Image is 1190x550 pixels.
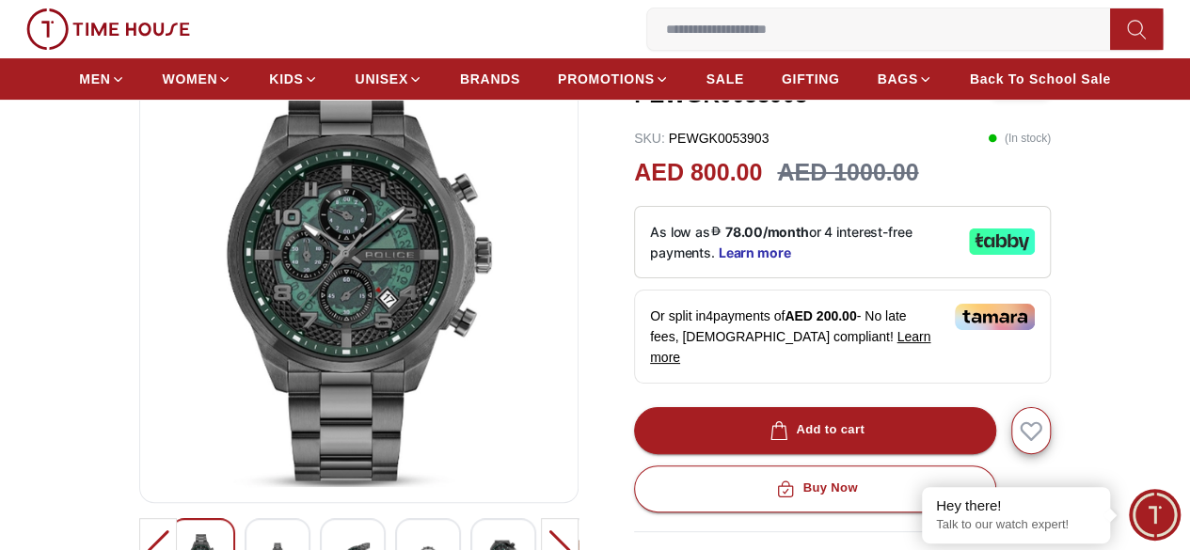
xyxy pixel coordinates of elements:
[356,62,422,96] a: UNISEX
[650,329,930,365] span: Learn more
[970,62,1111,96] a: Back To School Sale
[706,62,744,96] a: SALE
[269,62,317,96] a: KIDS
[877,70,917,88] span: BAGS
[772,478,857,499] div: Buy Now
[1129,489,1181,541] div: Chat Widget
[634,131,665,146] span: SKU :
[634,407,996,454] button: Add to cart
[782,70,840,88] span: GIFTING
[634,290,1051,384] div: Or split in 4 payments of - No late fees, [DEMOGRAPHIC_DATA] compliant!
[777,155,918,191] h3: AED 1000.00
[706,70,744,88] span: SALE
[79,70,110,88] span: MEN
[558,70,655,88] span: PROMOTIONS
[877,62,931,96] a: BAGS
[766,419,865,441] div: Add to cart
[269,70,303,88] span: KIDS
[155,36,563,487] img: POLICE SOUL Men's Multifunction Green Dial Watch - PEWGK0053903
[26,8,190,50] img: ...
[460,62,520,96] a: BRANDS
[782,62,840,96] a: GIFTING
[970,70,1111,88] span: Back To School Sale
[460,70,520,88] span: BRANDS
[936,496,1096,515] div: Hey there!
[634,129,769,148] p: PEWGK0053903
[356,70,408,88] span: UNISEX
[988,129,1051,148] p: ( In stock )
[163,62,232,96] a: WOMEN
[634,155,762,191] h2: AED 800.00
[79,62,124,96] a: MEN
[936,517,1096,533] p: Talk to our watch expert!
[634,465,996,512] button: Buy Now
[163,70,218,88] span: WOMEN
[955,304,1035,330] img: Tamara
[558,62,669,96] a: PROMOTIONS
[785,308,856,323] span: AED 200.00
